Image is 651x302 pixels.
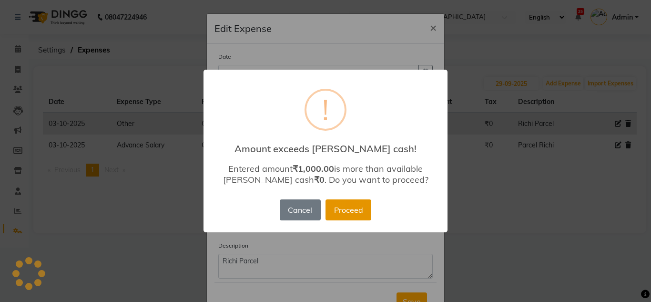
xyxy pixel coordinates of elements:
[217,163,434,185] div: Entered amount is more than available [PERSON_NAME] cash . Do you want to proceed?
[325,199,371,220] button: Proceed
[314,174,325,185] b: ₹0
[322,91,329,129] div: !
[203,135,448,155] h2: Amount exceeds [PERSON_NAME] cash!
[293,163,334,174] b: ₹1,000.00
[280,199,321,220] button: Cancel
